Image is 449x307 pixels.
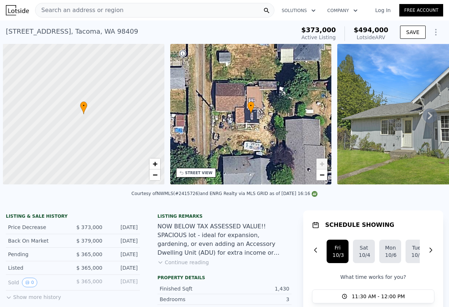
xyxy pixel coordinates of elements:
[385,251,395,259] div: 10/6
[429,25,443,40] button: Show Options
[22,278,37,287] button: View historical data
[325,221,394,229] h1: SCHEDULE SHOWING
[160,285,225,292] div: Finished Sqft
[354,26,388,34] span: $494,000
[108,237,138,244] div: [DATE]
[6,26,138,37] div: [STREET_ADDRESS] , Tacoma , WA 98409
[316,158,327,169] a: Zoom in
[353,240,375,263] button: Sat10/4
[149,158,160,169] a: Zoom in
[327,240,349,263] button: Fri10/3
[320,170,324,179] span: −
[108,278,138,287] div: [DATE]
[157,213,292,219] div: Listing remarks
[411,251,422,259] div: 10/7
[8,237,67,244] div: Back On Market
[312,191,317,197] img: NWMLS Logo
[379,240,401,263] button: Mon10/6
[8,278,67,287] div: Sold
[8,264,67,272] div: Listed
[108,251,138,258] div: [DATE]
[359,244,369,251] div: Sat
[354,34,388,41] div: Lotside ARV
[6,213,140,221] div: LISTING & SALE HISTORY
[152,159,157,168] span: +
[152,170,157,179] span: −
[312,289,434,303] button: 11:30 AM - 12:00 PM
[225,296,290,303] div: 3
[8,251,67,258] div: Pending
[320,159,324,168] span: +
[316,169,327,180] a: Zoom out
[35,6,123,15] span: Search an address or region
[76,251,102,257] span: $ 365,000
[157,259,209,266] button: Continue reading
[411,244,422,251] div: Tue
[76,224,102,230] span: $ 373,000
[301,26,336,34] span: $373,000
[406,240,427,263] button: Tue10/7
[6,291,61,301] button: Show more history
[332,251,343,259] div: 10/3
[76,265,102,271] span: $ 365,000
[160,296,225,303] div: Bedrooms
[80,102,87,109] span: •
[76,238,102,244] span: $ 379,000
[132,191,317,196] div: Courtesy of NWMLS (#2415726) and ENRG Realty via MLS GRID as of [DATE] 16:16
[321,4,364,17] button: Company
[225,285,290,292] div: 1,430
[149,169,160,180] a: Zoom out
[385,244,395,251] div: Mon
[247,101,255,114] div: •
[247,102,255,109] span: •
[312,273,434,281] p: What time works for you?
[359,251,369,259] div: 10/4
[108,264,138,272] div: [DATE]
[332,244,343,251] div: Fri
[80,101,87,114] div: •
[76,278,102,284] span: $ 365,000
[157,222,292,257] div: NOW BELOW TAX ASSESSED VALUE!! SPACIOUS lot - ideal for expansion, gardening, or even adding an A...
[352,293,405,300] span: 11:30 AM - 12:00 PM
[400,26,426,39] button: SAVE
[157,275,292,281] div: Property details
[366,7,399,14] a: Log In
[185,170,213,176] div: STREET VIEW
[276,4,321,17] button: Solutions
[399,4,443,16] a: Free Account
[301,34,336,40] span: Active Listing
[6,5,29,15] img: Lotside
[8,224,67,231] div: Price Decrease
[108,224,138,231] div: [DATE]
